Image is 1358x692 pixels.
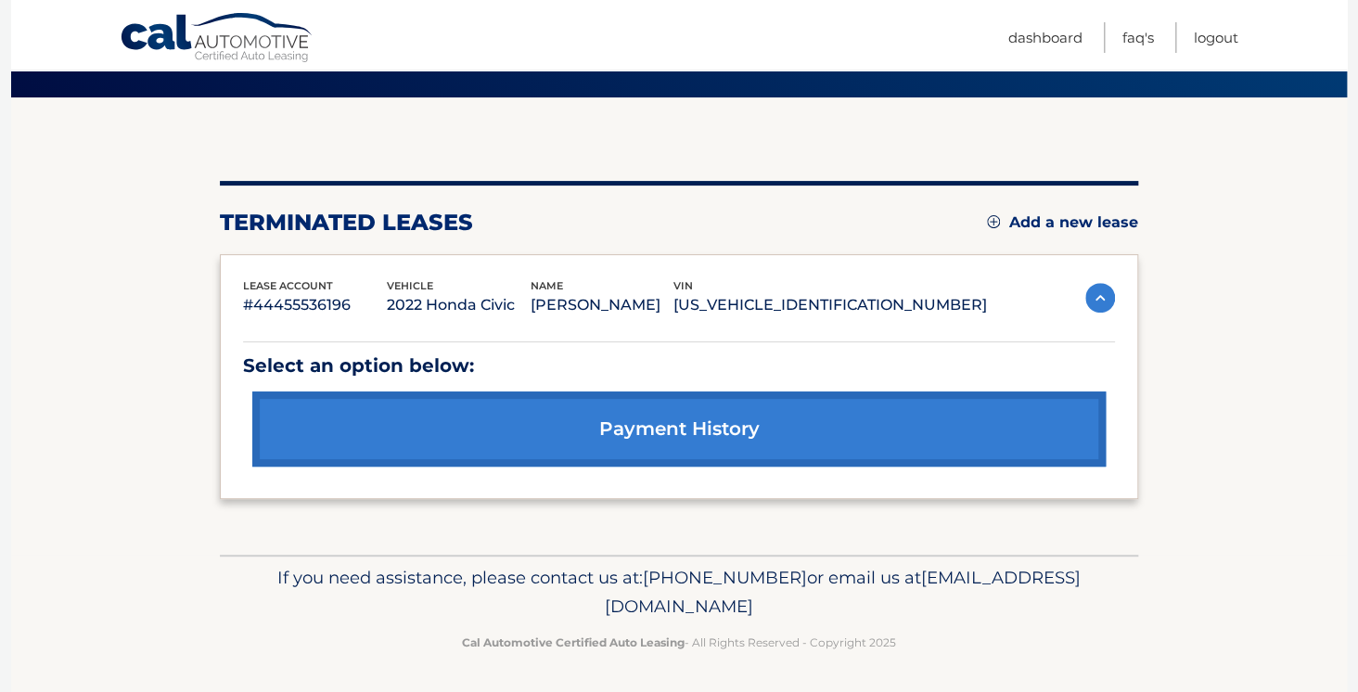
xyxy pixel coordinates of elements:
[1122,22,1154,53] a: FAQ's
[1085,283,1115,313] img: accordion-active.svg
[673,292,987,318] p: [US_VEHICLE_IDENTIFICATION_NUMBER]
[252,391,1106,467] a: payment history
[120,12,314,66] a: Cal Automotive
[220,209,473,237] h2: terminated leases
[243,350,1115,382] p: Select an option below:
[387,279,433,292] span: vehicle
[673,279,693,292] span: vin
[530,279,562,292] span: name
[530,292,673,318] p: [PERSON_NAME]
[387,292,531,318] p: 2022 Honda Civic
[243,279,333,292] span: lease account
[232,563,1126,622] p: If you need assistance, please contact us at: or email us at
[462,635,685,649] strong: Cal Automotive Certified Auto Leasing
[232,633,1126,652] p: - All Rights Reserved - Copyright 2025
[243,292,387,318] p: #44455536196
[1008,22,1083,53] a: Dashboard
[1194,22,1238,53] a: Logout
[987,213,1138,232] a: Add a new lease
[643,567,807,588] span: [PHONE_NUMBER]
[987,215,1000,228] img: add.svg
